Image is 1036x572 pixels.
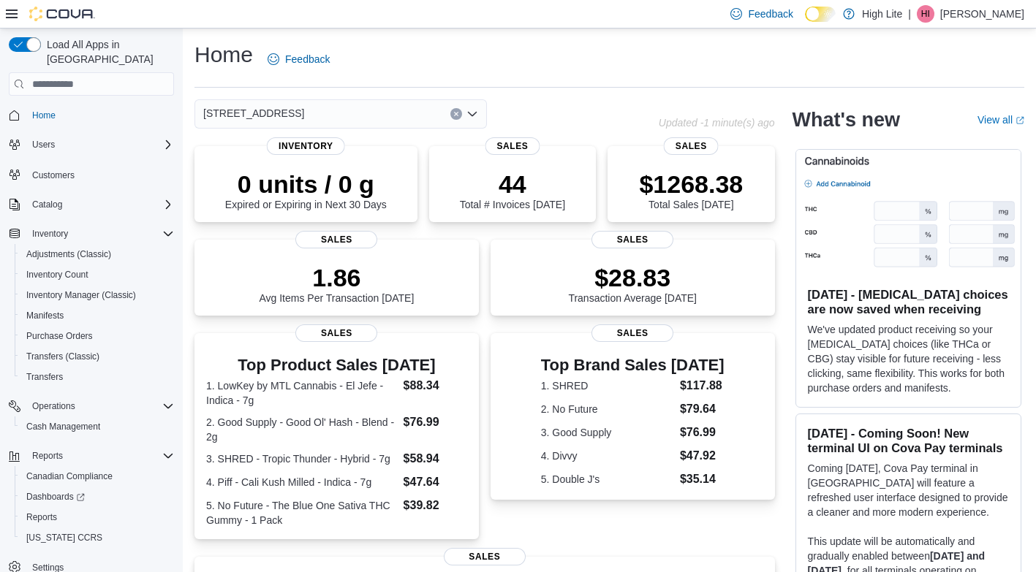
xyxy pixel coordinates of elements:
[404,413,467,431] dd: $76.99
[3,104,180,126] button: Home
[26,106,174,124] span: Home
[26,447,69,465] button: Reports
[15,416,180,437] button: Cash Management
[15,367,180,387] button: Transfers
[921,5,930,23] span: HI
[26,225,74,243] button: Inventory
[908,5,911,23] p: |
[404,497,467,514] dd: $39.82
[20,266,174,283] span: Inventory Count
[15,244,180,264] button: Adjustments (Classic)
[225,169,387,199] p: 0 units / 0 g
[808,322,1009,395] p: We've updated product receiving so your [MEDICAL_DATA] choices (like THCa or CBG) stay visible fo...
[541,356,725,374] h3: Top Brand Sales [DATE]
[541,472,674,487] dt: 5. Double J's
[20,488,174,506] span: Dashboards
[808,287,1009,316] h3: [DATE] - [MEDICAL_DATA] choices are now saved when receiving
[20,368,69,386] a: Transfers
[20,245,174,263] span: Adjustments (Classic)
[664,137,719,155] span: Sales
[206,378,398,408] dt: 1. LowKey by MTL Cannabis - El Jefe - Indica - 7g
[680,447,725,465] dd: $47.92
[917,5,934,23] div: Hicham Ibari
[748,7,793,21] span: Feedback
[940,5,1024,23] p: [PERSON_NAME]
[20,418,106,435] a: Cash Management
[267,137,345,155] span: Inventory
[591,231,673,248] span: Sales
[15,527,180,548] button: [US_STATE] CCRS
[262,45,336,74] a: Feedback
[808,461,1009,519] p: Coming [DATE], Cova Pay terminal in [GEOGRAPHIC_DATA] will feature a refreshed user interface des...
[26,289,136,301] span: Inventory Manager (Classic)
[203,104,304,122] span: [STREET_ADDRESS]
[295,324,377,342] span: Sales
[404,450,467,468] dd: $58.94
[20,245,117,263] a: Adjustments (Classic)
[20,468,174,485] span: Canadian Compliance
[26,248,111,260] span: Adjustments (Classic)
[20,307,174,324] span: Manifests
[639,169,743,210] div: Total Sales [DATE]
[1016,116,1024,125] svg: External link
[466,108,478,120] button: Open list of options
[20,368,174,386] span: Transfers
[20,348,174,365] span: Transfers (Classic)
[26,196,174,213] span: Catalog
[3,396,180,416] button: Operations
[26,310,64,321] span: Manifests
[862,5,902,23] p: High Lite
[15,305,180,326] button: Manifests
[32,139,55,150] span: Users
[15,487,180,507] a: Dashboards
[206,475,398,489] dt: 4. Piff - Cali Kush Milled - Indica - 7g
[26,532,102,544] span: [US_STATE] CCRS
[259,263,414,292] p: 1.86
[206,415,398,444] dt: 2. Good Supply - Good Ol' Hash - Blend - 2g
[20,488,91,506] a: Dashboards
[26,196,68,213] button: Catalog
[20,327,174,345] span: Purchase Orders
[20,286,142,304] a: Inventory Manager (Classic)
[15,264,180,285] button: Inventory Count
[26,421,100,432] span: Cash Management
[450,108,462,120] button: Clear input
[541,449,674,463] dt: 4. Divvy
[26,511,57,523] span: Reports
[206,356,467,374] h3: Top Product Sales [DATE]
[206,498,398,527] dt: 5. No Future - The Blue One Sativa THC Gummy - 1 Pack
[541,378,674,393] dt: 1. SHRED
[680,377,725,394] dd: $117.88
[3,134,180,155] button: Users
[460,169,565,199] p: 44
[680,400,725,418] dd: $79.64
[15,466,180,487] button: Canadian Compliance
[285,52,330,66] span: Feedback
[295,231,377,248] span: Sales
[26,491,85,503] span: Dashboards
[20,508,63,526] a: Reports
[15,507,180,527] button: Reports
[485,137,540,155] span: Sales
[808,426,1009,455] h3: [DATE] - Coming Soon! New terminal UI on Cova Pay terminals
[26,397,81,415] button: Operations
[793,108,900,131] h2: What's new
[541,402,674,416] dt: 2. No Future
[20,529,174,546] span: Washington CCRS
[26,330,93,342] span: Purchase Orders
[404,473,467,491] dd: $47.64
[26,397,174,415] span: Operations
[541,425,674,440] dt: 3. Good Supply
[26,351,99,362] span: Transfers (Classic)
[659,117,775,129] p: Updated -1 minute(s) ago
[20,327,99,345] a: Purchase Orders
[20,508,174,526] span: Reports
[32,400,75,412] span: Operations
[20,418,174,435] span: Cash Management
[20,529,108,546] a: [US_STATE] CCRS
[3,164,180,185] button: Customers
[20,286,174,304] span: Inventory Manager (Classic)
[20,468,118,485] a: Canadian Compliance
[978,114,1024,126] a: View allExternal link
[225,169,387,210] div: Expired or Expiring in Next 30 Days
